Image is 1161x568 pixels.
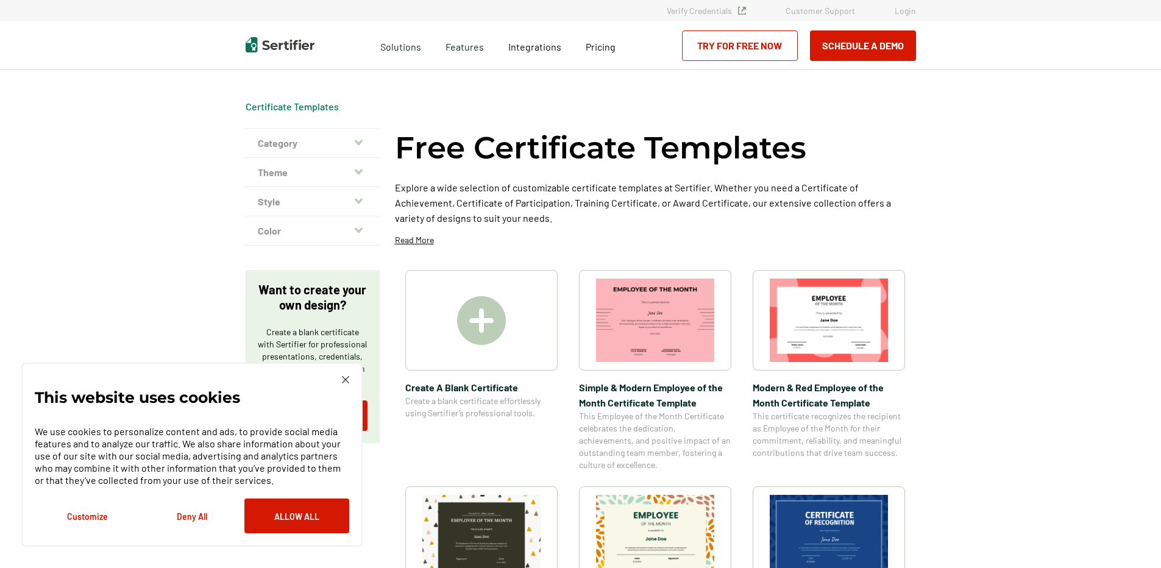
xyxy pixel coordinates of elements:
p: Create a blank certificate with Sertifier for professional presentations, credentials, and custom... [258,326,367,387]
button: Style [246,187,380,216]
img: Modern & Red Employee of the Month Certificate Template [770,279,888,362]
p: Read More [395,234,434,246]
img: Create A Blank Certificate [457,296,506,345]
a: Pricing [586,38,616,53]
button: Deny All [140,499,244,533]
a: Verify Credentials [667,5,746,16]
span: Integrations [508,41,561,52]
span: Create a blank certificate effortlessly using Sertifier’s professional tools. [405,395,558,419]
a: Try for Free Now [682,30,798,61]
a: Modern & Red Employee of the Month Certificate TemplateModern & Red Employee of the Month Certifi... [753,270,905,471]
button: Theme [246,158,380,187]
button: Color [246,216,380,246]
a: Integrations [508,38,561,53]
p: Want to create your own design? [258,282,367,313]
button: Allow All [244,499,349,533]
span: Simple & Modern Employee of the Month Certificate Template [579,380,731,410]
a: Certificate Templates [246,101,339,112]
span: This Employee of the Month Certificate celebrates the dedication, achievements, and positive impa... [579,410,731,471]
span: Solutions [380,38,421,53]
a: Customer Support [786,5,855,16]
button: Schedule a Demo [810,30,916,61]
img: Simple & Modern Employee of the Month Certificate Template [596,279,714,362]
p: We use cookies to personalize content and ads, to provide social media features and to analyze ou... [35,425,349,486]
span: Create A Blank Certificate [405,380,558,395]
p: This website uses cookies [35,391,240,403]
button: Customize [35,499,140,533]
div: Breadcrumb [246,101,339,113]
img: Cookie Popup Close [342,376,349,383]
span: Modern & Red Employee of the Month Certificate Template [753,380,905,410]
span: Certificate Templates [246,101,339,113]
span: Pricing [586,41,616,52]
img: Sertifier | Digital Credentialing Platform [246,37,314,52]
img: Verified [738,7,746,15]
span: Features [446,38,484,53]
a: Login [895,5,916,16]
a: Simple & Modern Employee of the Month Certificate TemplateSimple & Modern Employee of the Month C... [579,270,731,471]
button: Category [246,129,380,158]
h1: Free Certificate Templates [395,128,806,168]
p: Explore a wide selection of customizable certificate templates at Sertifier. Whether you need a C... [395,180,916,225]
span: This certificate recognizes the recipient as Employee of the Month for their commitment, reliabil... [753,410,905,459]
